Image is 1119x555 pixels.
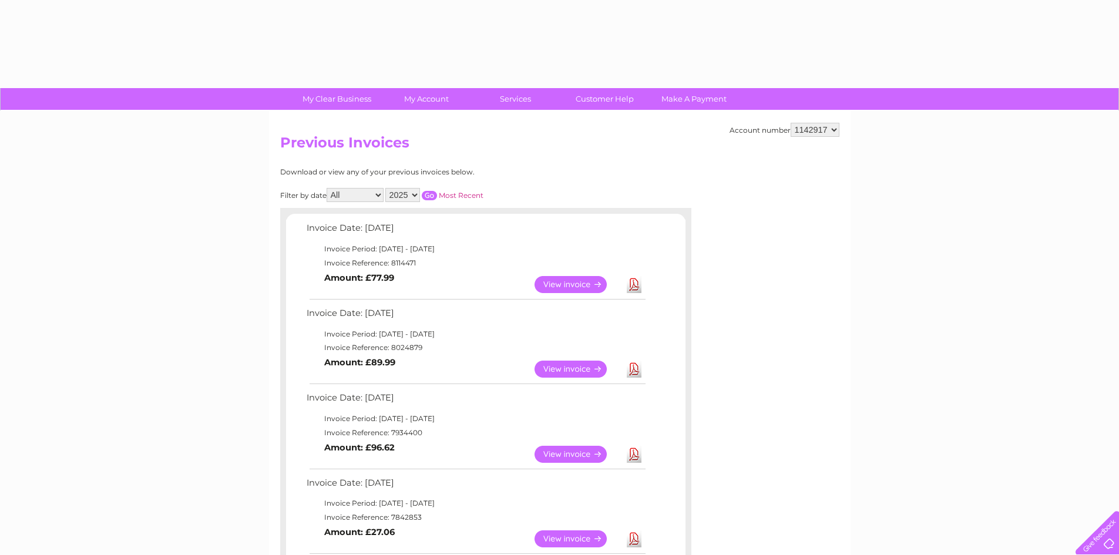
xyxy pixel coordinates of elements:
[627,276,641,293] a: Download
[304,496,647,510] td: Invoice Period: [DATE] - [DATE]
[304,220,647,242] td: Invoice Date: [DATE]
[280,134,839,157] h2: Previous Invoices
[324,527,395,537] b: Amount: £27.06
[627,361,641,378] a: Download
[280,168,589,176] div: Download or view any of your previous invoices below.
[280,188,589,202] div: Filter by date
[304,341,647,355] td: Invoice Reference: 8024879
[324,442,395,453] b: Amount: £96.62
[556,88,653,110] a: Customer Help
[304,412,647,426] td: Invoice Period: [DATE] - [DATE]
[535,530,621,547] a: View
[304,510,647,524] td: Invoice Reference: 7842853
[439,191,483,200] a: Most Recent
[627,446,641,463] a: Download
[304,390,647,412] td: Invoice Date: [DATE]
[535,361,621,378] a: View
[535,446,621,463] a: View
[324,273,394,283] b: Amount: £77.99
[646,88,742,110] a: Make A Payment
[288,88,385,110] a: My Clear Business
[730,123,839,137] div: Account number
[467,88,564,110] a: Services
[378,88,475,110] a: My Account
[304,305,647,327] td: Invoice Date: [DATE]
[324,357,395,368] b: Amount: £89.99
[627,530,641,547] a: Download
[304,256,647,270] td: Invoice Reference: 8114471
[304,426,647,440] td: Invoice Reference: 7934400
[304,242,647,256] td: Invoice Period: [DATE] - [DATE]
[304,475,647,497] td: Invoice Date: [DATE]
[535,276,621,293] a: View
[304,327,647,341] td: Invoice Period: [DATE] - [DATE]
